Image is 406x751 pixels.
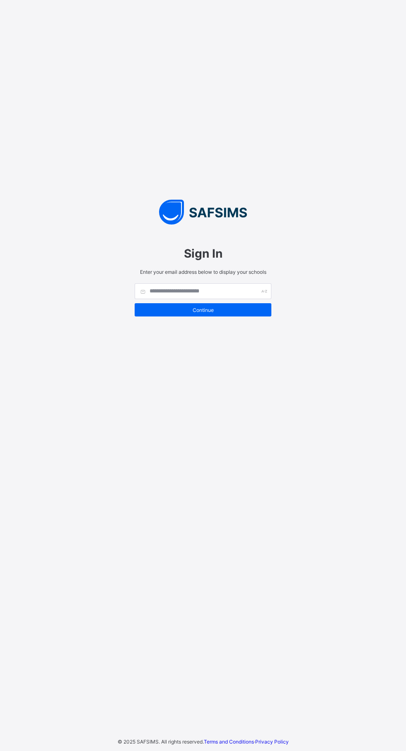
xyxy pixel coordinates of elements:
[204,739,254,745] a: Terms and Conditions
[135,246,271,261] span: Sign In
[255,739,289,745] a: Privacy Policy
[141,307,265,313] span: Continue
[135,269,271,275] span: Enter your email address below to display your schools
[204,739,289,745] span: ·
[126,200,280,225] img: SAFSIMS Logo
[118,739,204,745] span: © 2025 SAFSIMS. All rights reserved.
